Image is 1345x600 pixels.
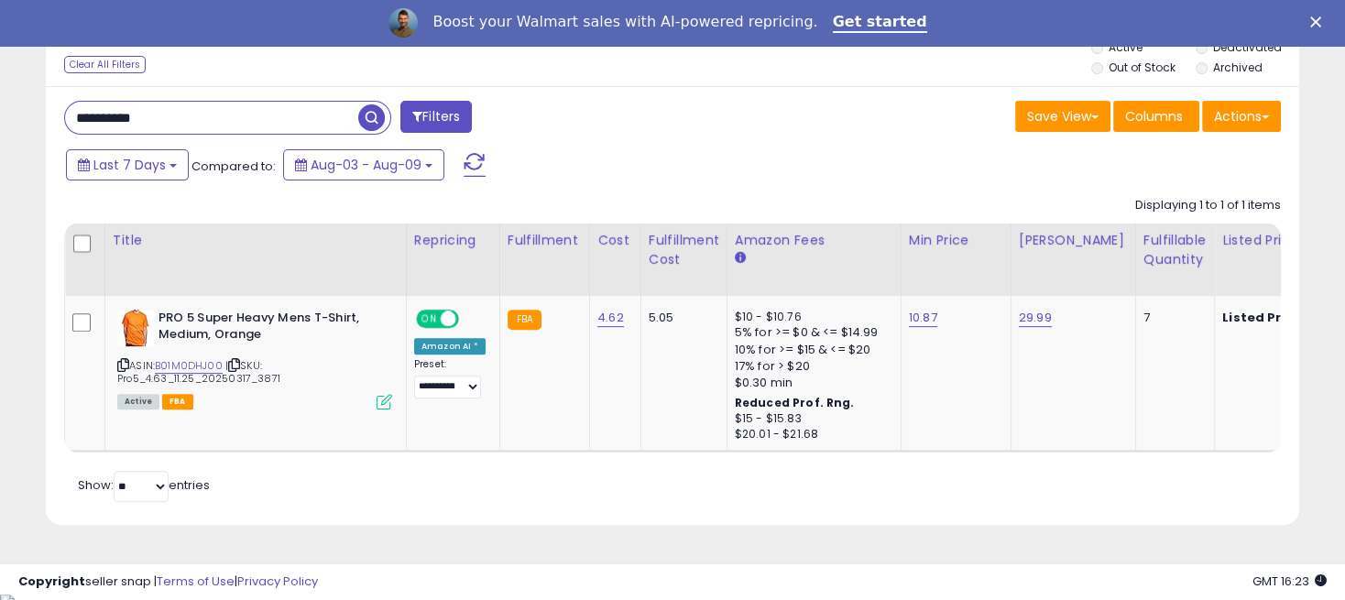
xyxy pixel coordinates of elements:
[456,311,486,326] span: OFF
[117,358,280,386] span: | SKU: Pro5_4.63_11.25_20250317_3871
[1202,101,1281,132] button: Actions
[418,311,441,326] span: ON
[909,309,937,327] a: 10.87
[597,231,633,250] div: Cost
[1252,573,1327,590] span: 2025-08-17 16:23 GMT
[1310,16,1329,27] div: Close
[64,56,146,73] div: Clear All Filters
[1108,39,1142,55] label: Active
[162,394,193,409] span: FBA
[1015,101,1110,132] button: Save View
[735,310,887,325] div: $10 - $10.76
[1113,101,1199,132] button: Columns
[508,231,582,250] div: Fulfillment
[1213,39,1282,55] label: Deactivated
[432,13,817,31] div: Boost your Walmart sales with AI-powered repricing.
[735,427,887,442] div: $20.01 - $21.68
[414,338,486,355] div: Amazon AI *
[113,231,399,250] div: Title
[1143,310,1200,326] div: 7
[1222,309,1306,326] b: Listed Price:
[735,231,893,250] div: Amazon Fees
[1135,197,1281,214] div: Displaying 1 to 1 of 1 items
[66,149,189,180] button: Last 7 Days
[1143,231,1207,269] div: Fulfillable Quantity
[93,156,166,174] span: Last 7 Days
[191,158,276,175] span: Compared to:
[117,310,154,346] img: 51FlAh-kLmL._SL40_.jpg
[283,149,444,180] button: Aug-03 - Aug-09
[311,156,421,174] span: Aug-03 - Aug-09
[1019,309,1052,327] a: 29.99
[414,358,486,399] div: Preset:
[117,310,392,408] div: ASIN:
[414,231,492,250] div: Repricing
[649,310,713,326] div: 5.05
[597,309,624,327] a: 4.62
[1125,107,1183,125] span: Columns
[649,231,719,269] div: Fulfillment Cost
[1108,60,1175,75] label: Out of Stock
[909,231,1003,250] div: Min Price
[735,375,887,391] div: $0.30 min
[508,310,541,330] small: FBA
[833,13,927,33] a: Get started
[1019,231,1128,250] div: [PERSON_NAME]
[155,358,223,374] a: B01M0DHJ00
[159,310,381,348] b: PRO 5 Super Heavy Mens T-Shirt, Medium, Orange
[388,8,418,38] img: Profile image for Adrian
[157,573,235,590] a: Terms of Use
[1213,60,1263,75] label: Archived
[735,411,887,427] div: $15 - $15.83
[18,573,318,591] div: seller snap | |
[117,394,159,409] span: All listings currently available for purchase on Amazon
[735,250,746,267] small: Amazon Fees.
[735,395,855,410] b: Reduced Prof. Rng.
[18,573,85,590] strong: Copyright
[735,342,887,358] div: 10% for >= $15 & <= $20
[78,476,210,494] span: Show: entries
[237,573,318,590] a: Privacy Policy
[735,324,887,341] div: 5% for >= $0 & <= $14.99
[400,101,472,133] button: Filters
[735,358,887,375] div: 17% for > $20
